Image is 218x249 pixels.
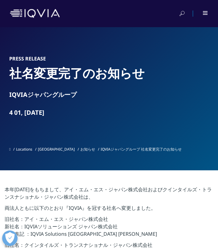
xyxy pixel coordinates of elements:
a: お知らせ [80,147,95,152]
p: 旧社名：アイ・エム・エス・ジャパン株式会社 新社名：IQVIAソリューションズ ジャパン株式会社 英語表記 ：IQVIA Solutions [GEOGRAPHIC_DATA] [PERSON_... [5,215,213,241]
a: [GEOGRAPHIC_DATA] [38,147,75,152]
p: 本年[DATE]をもちまして、アイ・エム・エス・ジャパン株式会社およびクインタイルズ・トランスナショナル・ジャパン株式会社は、 [5,186,213,204]
h1: Press Release [9,56,209,62]
p: 両法人ともに以下のとおり『IQVIA』を冠する社名へ変更しました。 [5,204,213,215]
span: IQVIAジャパングループ 社名変更完了のお知らせ [101,147,182,152]
h2: 社名変更完了のお知らせ [9,65,209,81]
a: Locations [16,147,32,152]
button: 優先設定センターを開く [2,230,18,246]
div: IQVIAジャパングループ [9,90,209,99]
div: 4 01, [DATE] [9,108,209,117]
